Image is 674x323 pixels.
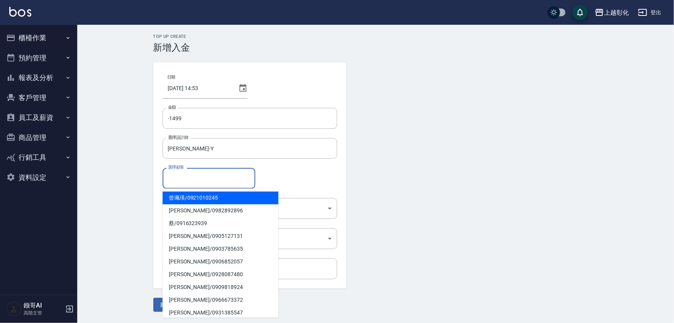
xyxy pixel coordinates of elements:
[6,301,22,317] img: Person
[168,164,184,170] label: 選擇顧客
[604,8,629,17] div: 上越彰化
[163,306,278,319] span: [PERSON_NAME] / 0931385547
[3,88,74,108] button: 客戶管理
[3,147,74,167] button: 行銷工具
[153,34,598,39] h2: Top Up Create
[3,167,74,188] button: 資料設定
[3,128,74,148] button: 商品管理
[168,104,176,110] label: 金額
[163,191,278,204] span: 曾珮瑛 / 0921010245
[153,298,178,312] button: 新增
[3,108,74,128] button: 員工及薪資
[635,5,665,20] button: 登出
[153,42,598,53] h3: 新增入金
[3,48,74,68] button: 預約管理
[167,74,175,80] label: 日期
[592,5,632,21] button: 上越彰化
[24,302,63,309] h5: 鏹哥AI
[24,309,63,316] p: 高階主管
[3,28,74,48] button: 櫃檯作業
[572,5,588,20] button: save
[168,135,188,140] label: 選擇設計師
[163,243,278,255] span: [PERSON_NAME] / 0903785635
[163,281,278,294] span: [PERSON_NAME] / 0909818924
[163,255,278,268] span: [PERSON_NAME] / 0906852057
[3,68,74,88] button: 報表及分析
[163,268,278,281] span: [PERSON_NAME] / 0928087480
[163,217,278,230] span: 蔡 / 0916323939
[9,7,31,17] img: Logo
[163,294,278,306] span: [PERSON_NAME] / 0966673372
[163,204,278,217] span: [PERSON_NAME] / 0982892896
[163,230,278,243] span: [PERSON_NAME] / 0905127131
